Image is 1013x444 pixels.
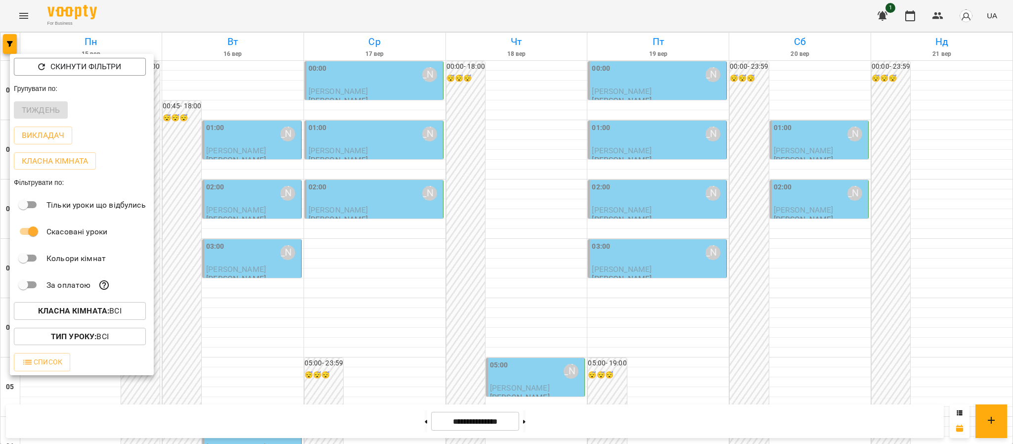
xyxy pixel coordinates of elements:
div: Групувати по: [10,80,154,97]
p: Викладач [22,130,64,141]
p: Всі [38,305,122,317]
span: Список [22,356,62,368]
p: За оплатою [46,279,90,291]
p: Класна кімната [22,155,88,167]
b: Класна кімната : [38,306,109,315]
button: Класна кімната:Всі [14,302,146,320]
button: Скинути фільтри [14,58,146,76]
p: Всі [51,331,109,343]
p: Скинути фільтри [50,61,121,73]
p: Скасовані уроки [46,226,107,238]
button: Список [14,353,70,371]
button: Класна кімната [14,152,96,170]
button: Викладач [14,127,72,144]
button: Тип Уроку:Всі [14,328,146,346]
div: Фільтрувати по: [10,174,154,191]
p: Тільки уроки що відбулись [46,199,146,211]
b: Тип Уроку : [51,332,96,341]
p: Кольори кімнат [46,253,106,265]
